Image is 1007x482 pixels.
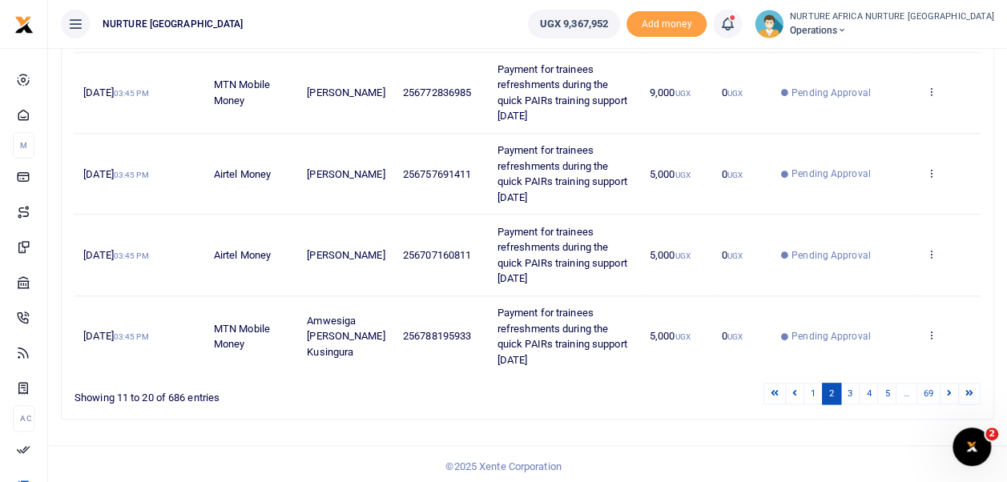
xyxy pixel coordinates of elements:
[214,249,271,261] span: Airtel Money
[727,171,743,179] small: UGX
[307,168,385,180] span: [PERSON_NAME]
[626,11,707,38] span: Add money
[114,332,149,341] small: 03:45 PM
[721,249,742,261] span: 0
[83,249,148,261] span: [DATE]
[403,330,471,342] span: 256788195933
[792,86,871,100] span: Pending Approval
[307,249,385,261] span: [PERSON_NAME]
[650,249,691,261] span: 5,000
[822,383,841,404] a: 2
[626,11,707,38] li: Toup your wallet
[675,89,690,98] small: UGX
[790,23,994,38] span: Operations
[626,17,707,29] a: Add money
[75,381,445,406] div: Showing 11 to 20 of 686 entries
[840,383,860,404] a: 3
[721,168,742,180] span: 0
[403,86,471,98] span: 256772836985
[675,332,690,341] small: UGX
[214,78,270,106] span: MTN Mobile Money
[114,89,149,98] small: 03:45 PM
[214,323,270,351] span: MTN Mobile Money
[650,330,691,342] span: 5,000
[214,168,271,180] span: Airtel Money
[953,428,991,466] iframe: Intercom live chat
[675,171,690,179] small: UGX
[83,168,148,180] span: [DATE]
[403,168,471,180] span: 256757691411
[403,249,471,261] span: 256707160811
[985,428,998,440] span: 2
[675,251,690,260] small: UGX
[790,10,994,24] small: NURTURE AFRICA NURTURE [GEOGRAPHIC_DATA]
[721,330,742,342] span: 0
[721,86,742,98] span: 0
[916,383,941,404] a: 69
[877,383,896,404] a: 5
[83,86,148,98] span: [DATE]
[497,63,627,123] span: Payment for trainees refreshments during the quick PAIRs training support [DATE]
[792,167,871,181] span: Pending Approval
[540,16,608,32] span: UGX 9,367,952
[114,171,149,179] small: 03:45 PM
[14,18,34,30] a: logo-small logo-large logo-large
[307,86,385,98] span: [PERSON_NAME]
[307,315,385,358] span: Amwesiga [PERSON_NAME] Kusingura
[727,89,743,98] small: UGX
[650,168,691,180] span: 5,000
[792,248,871,263] span: Pending Approval
[755,10,783,38] img: profile-user
[114,251,149,260] small: 03:45 PM
[528,10,620,38] a: UGX 9,367,952
[83,330,148,342] span: [DATE]
[792,329,871,343] span: Pending Approval
[804,383,823,404] a: 1
[497,307,627,366] span: Payment for trainees refreshments during the quick PAIRs training support [DATE]
[859,383,878,404] a: 4
[727,251,743,260] small: UGX
[755,10,994,38] a: profile-user NURTURE AFRICA NURTURE [GEOGRAPHIC_DATA] Operations
[96,17,250,31] span: NURTURE [GEOGRAPHIC_DATA]
[522,10,626,38] li: Wallet ballance
[14,15,34,34] img: logo-small
[13,405,34,432] li: Ac
[13,132,34,159] li: M
[497,226,627,285] span: Payment for trainees refreshments during the quick PAIRs training support [DATE]
[497,144,627,203] span: Payment for trainees refreshments during the quick PAIRs training support [DATE]
[650,86,691,98] span: 9,000
[727,332,743,341] small: UGX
